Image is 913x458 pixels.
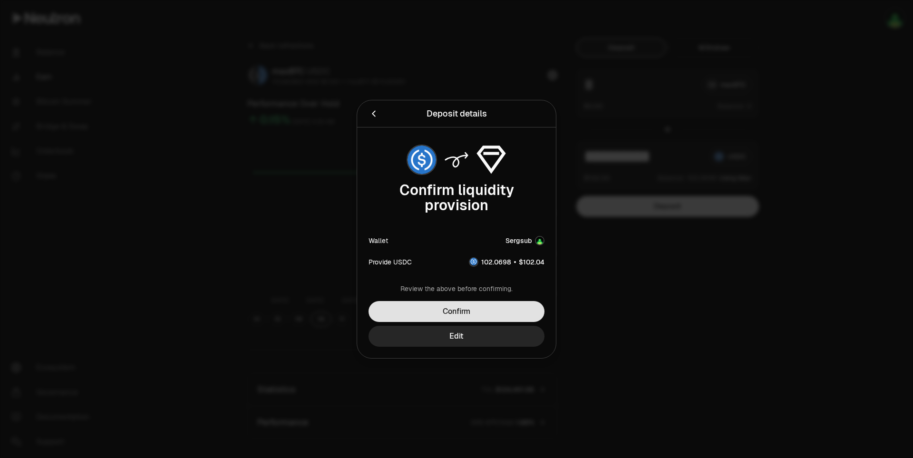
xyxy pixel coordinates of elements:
[369,284,544,293] div: Review the above before confirming.
[505,236,544,245] button: SergsubAccount Image
[536,237,544,244] img: Account Image
[408,146,436,174] img: USDC Logo
[427,107,487,120] div: Deposit details
[505,236,532,245] div: Sergsub
[369,301,544,322] button: Confirm
[369,107,379,120] button: Back
[369,326,544,347] button: Edit
[369,183,544,213] div: Confirm liquidity provision
[369,257,412,266] div: Provide USDC
[369,236,388,245] div: Wallet
[470,258,477,265] img: USDC Logo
